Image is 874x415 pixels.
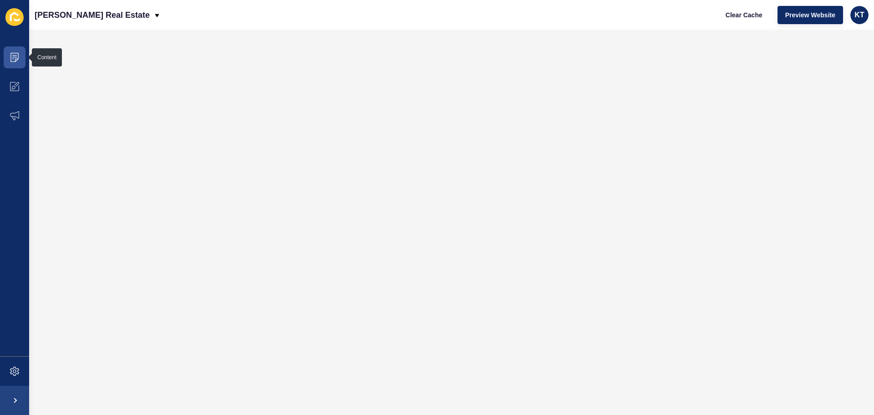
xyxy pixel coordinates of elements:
p: [PERSON_NAME] Real Estate [35,4,150,26]
span: Preview Website [785,10,835,20]
button: Clear Cache [718,6,770,24]
span: KT [854,10,864,20]
button: Preview Website [777,6,843,24]
span: Clear Cache [726,10,762,20]
div: Content [37,54,56,61]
